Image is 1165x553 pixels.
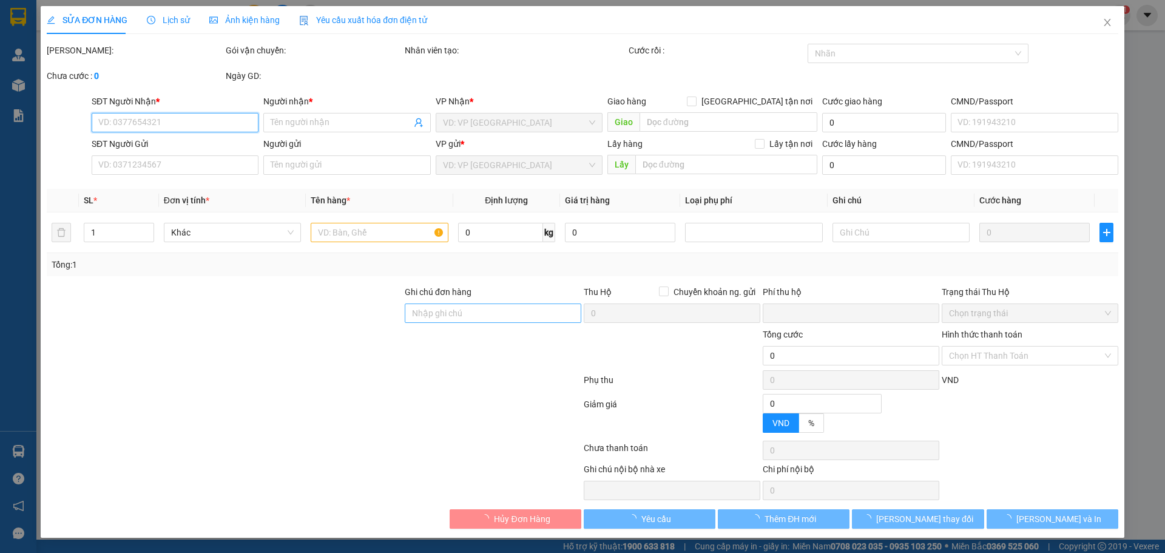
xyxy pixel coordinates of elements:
[582,441,761,463] div: Chưa thanh toán
[94,71,99,81] b: 0
[987,509,1118,529] button: [PERSON_NAME] và In
[949,304,1111,322] span: Chọn trạng thái
[494,512,550,526] span: Hủy Đơn Hàng
[852,509,984,529] button: [PERSON_NAME] thay đổi
[171,223,294,242] span: Khác
[979,195,1021,205] span: Cước hàng
[481,514,494,523] span: loading
[263,137,430,151] div: Người gửi
[628,514,641,523] span: loading
[209,16,218,24] span: picture
[52,223,71,242] button: delete
[47,16,55,24] span: edit
[763,285,939,304] div: Phí thu hộ
[543,223,555,242] span: kg
[584,287,612,297] span: Thu Hộ
[951,95,1118,108] div: CMND/Passport
[607,97,646,106] span: Giao hàng
[765,512,816,526] span: Thêm ĐH mới
[828,189,974,212] th: Ghi chú
[832,223,970,242] input: Ghi Chú
[311,223,448,242] input: VD: Bàn, Ghế
[1016,512,1101,526] span: [PERSON_NAME] và In
[979,223,1090,242] input: 0
[147,16,155,24] span: clock-circle
[1003,514,1016,523] span: loading
[942,285,1118,299] div: Trạng thái Thu Hộ
[92,95,258,108] div: SĐT Người Nhận
[669,285,760,299] span: Chuyển khoản ng. gửi
[942,375,959,385] span: VND
[822,139,877,149] label: Cước lấy hàng
[951,137,1118,151] div: CMND/Passport
[226,69,402,83] div: Ngày GD:
[414,118,424,127] span: user-add
[584,509,715,529] button: Yêu cầu
[299,16,309,25] img: icon
[607,112,640,132] span: Giao
[876,512,973,526] span: [PERSON_NAME] thay đổi
[164,195,209,205] span: Đơn vị tính
[635,155,817,174] input: Dọc đường
[311,195,350,205] span: Tên hàng
[863,514,876,523] span: loading
[582,373,761,395] div: Phụ thu
[47,69,223,83] div: Chưa cước :
[299,15,427,25] span: Yêu cầu xuất hóa đơn điện tử
[607,139,643,149] span: Lấy hàng
[640,112,817,132] input: Dọc đường
[772,418,789,428] span: VND
[697,95,817,108] span: [GEOGRAPHIC_DATA] tận nơi
[485,195,528,205] span: Định lượng
[147,15,190,25] span: Lịch sử
[765,137,817,151] span: Lấy tận nơi
[822,113,946,132] input: Cước giao hàng
[582,398,761,438] div: Giảm giá
[607,155,635,174] span: Lấy
[52,258,450,271] div: Tổng: 1
[47,44,223,57] div: [PERSON_NAME]:
[680,189,827,212] th: Loại phụ phí
[405,287,471,297] label: Ghi chú đơn hàng
[226,44,402,57] div: Gói vận chuyển:
[84,195,93,205] span: SL
[641,512,671,526] span: Yêu cầu
[718,509,849,529] button: Thêm ĐH mới
[751,514,765,523] span: loading
[1100,228,1112,237] span: plus
[209,15,280,25] span: Ảnh kiện hàng
[263,95,430,108] div: Người nhận
[822,97,882,106] label: Cước giao hàng
[92,137,258,151] div: SĐT Người Gửi
[1103,18,1112,27] span: close
[822,155,946,175] input: Cước lấy hàng
[629,44,805,57] div: Cước rồi :
[436,137,603,151] div: VP gửi
[584,463,760,481] div: Ghi chú nội bộ nhà xe
[450,509,581,529] button: Hủy Đơn Hàng
[405,304,581,323] input: Ghi chú đơn hàng
[565,195,610,205] span: Giá trị hàng
[763,330,803,339] span: Tổng cước
[763,463,939,481] div: Chi phí nội bộ
[808,418,814,428] span: %
[942,330,1022,339] label: Hình thức thanh toán
[436,97,470,106] span: VP Nhận
[47,15,127,25] span: SỬA ĐƠN HÀNG
[405,44,626,57] div: Nhân viên tạo:
[1090,6,1124,40] button: Close
[1099,223,1113,242] button: plus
